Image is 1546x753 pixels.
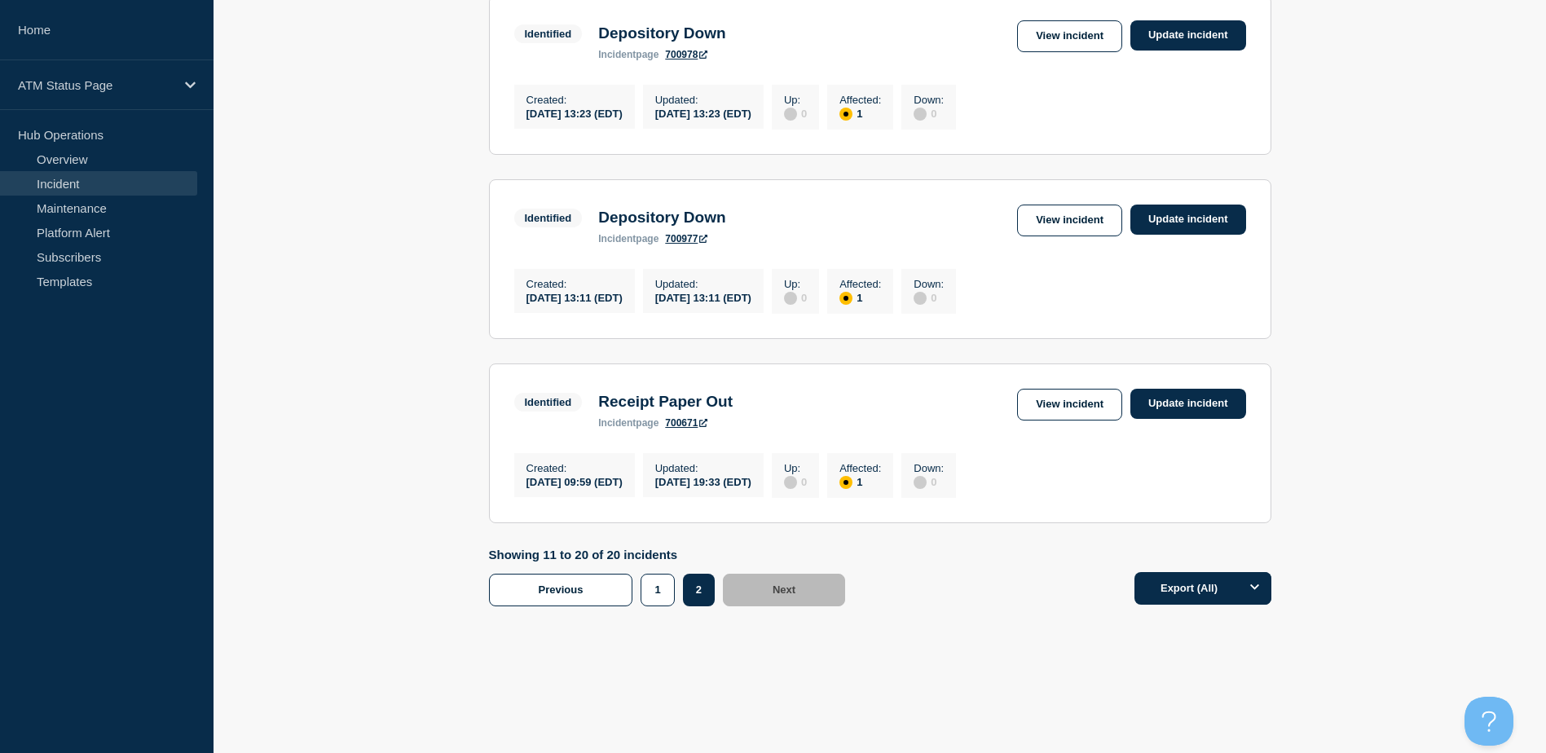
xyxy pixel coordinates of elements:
p: page [598,417,658,429]
div: 0 [784,290,807,305]
p: Affected : [839,278,881,290]
span: Next [773,583,795,596]
iframe: Help Scout Beacon - Open [1465,697,1513,746]
div: 1 [839,474,881,489]
p: Up : [784,278,807,290]
span: incident [598,417,636,429]
div: 1 [839,106,881,121]
p: Updated : [655,94,751,106]
span: Previous [539,583,584,596]
p: Affected : [839,462,881,474]
p: Showing 11 to 20 of 20 incidents [489,548,854,561]
span: Identified [514,209,583,227]
div: [DATE] 13:11 (EDT) [526,290,623,304]
a: 700977 [665,233,707,244]
div: affected [839,108,852,121]
div: [DATE] 13:11 (EDT) [655,290,751,304]
a: View incident [1017,389,1122,421]
div: 0 [784,106,807,121]
span: incident [598,233,636,244]
p: Affected : [839,94,881,106]
button: Next [723,574,845,606]
p: Created : [526,278,623,290]
div: 0 [914,290,944,305]
p: Updated : [655,278,751,290]
p: Down : [914,94,944,106]
div: disabled [784,476,797,489]
a: 700978 [665,49,707,60]
div: disabled [784,108,797,121]
p: Down : [914,462,944,474]
p: Created : [526,94,623,106]
a: Update incident [1130,20,1246,51]
div: [DATE] 13:23 (EDT) [526,106,623,120]
a: Update incident [1130,205,1246,235]
div: [DATE] 09:59 (EDT) [526,474,623,488]
div: 0 [914,474,944,489]
div: 1 [839,290,881,305]
span: Identified [514,24,583,43]
a: 700671 [665,417,707,429]
p: page [598,49,658,60]
p: Up : [784,462,807,474]
p: Created : [526,462,623,474]
div: disabled [784,292,797,305]
button: Previous [489,574,633,606]
button: 2 [683,574,715,606]
div: [DATE] 13:23 (EDT) [655,106,751,120]
div: 0 [784,474,807,489]
h3: Depository Down [598,24,725,42]
div: affected [839,292,852,305]
div: 0 [914,106,944,121]
p: Up : [784,94,807,106]
div: disabled [914,108,927,121]
span: Identified [514,393,583,412]
p: ATM Status Page [18,78,174,92]
button: Export (All) [1134,572,1271,605]
div: [DATE] 19:33 (EDT) [655,474,751,488]
p: page [598,233,658,244]
div: affected [839,476,852,489]
div: disabled [914,292,927,305]
h3: Depository Down [598,209,725,227]
span: incident [598,49,636,60]
a: View incident [1017,20,1122,52]
p: Down : [914,278,944,290]
a: Update incident [1130,389,1246,419]
p: Updated : [655,462,751,474]
button: 1 [641,574,674,606]
a: View incident [1017,205,1122,236]
button: Options [1239,572,1271,605]
h3: Receipt Paper Out [598,393,733,411]
div: disabled [914,476,927,489]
